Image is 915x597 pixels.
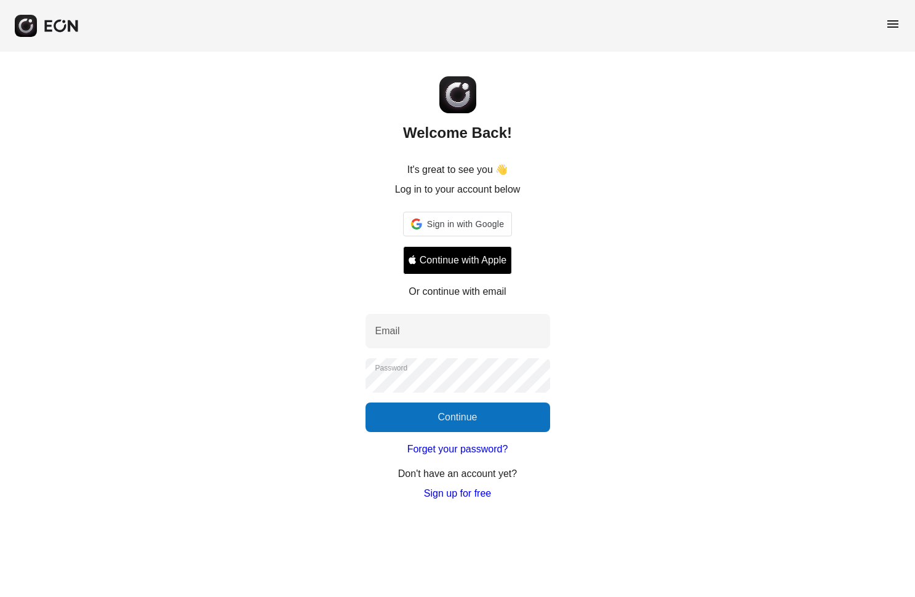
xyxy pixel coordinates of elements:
[375,324,400,339] label: Email
[424,486,491,501] a: Sign up for free
[375,363,408,373] label: Password
[409,284,506,299] p: Or continue with email
[398,467,517,481] p: Don't have an account yet?
[403,123,512,143] h2: Welcome Back!
[366,403,550,432] button: Continue
[407,162,508,177] p: It's great to see you 👋
[403,212,512,236] div: Sign in with Google
[427,217,504,231] span: Sign in with Google
[407,442,508,457] a: Forget your password?
[403,246,512,274] button: Signin with apple ID
[395,182,521,197] p: Log in to your account below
